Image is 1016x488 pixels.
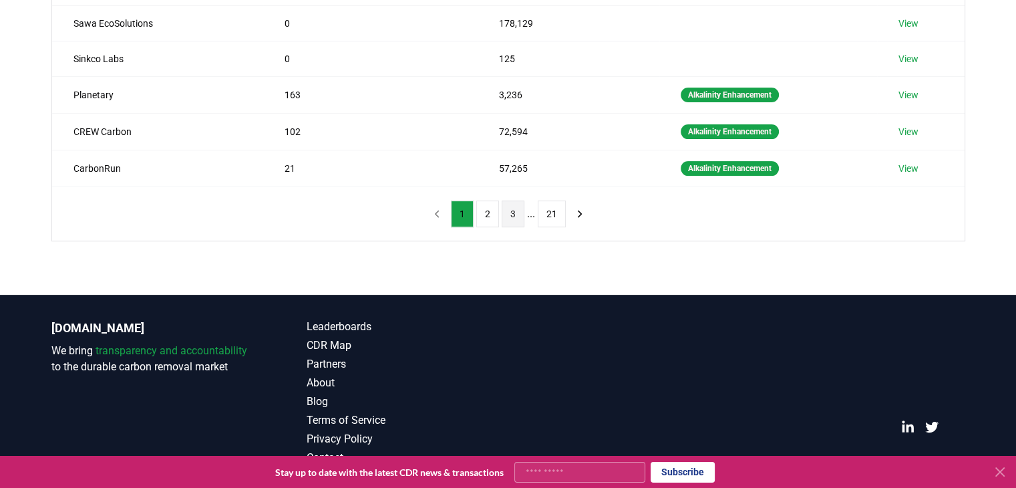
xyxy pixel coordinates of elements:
button: 1 [451,201,474,227]
a: About [307,375,508,391]
li: ... [527,206,535,222]
td: 57,265 [478,150,660,187]
p: We bring to the durable carbon removal market [51,343,253,375]
a: Leaderboards [307,319,508,335]
div: Alkalinity Enhancement [681,161,779,176]
a: View [898,162,918,175]
td: Sawa EcoSolutions [52,5,263,41]
td: 72,594 [478,113,660,150]
button: next page [568,201,591,227]
a: LinkedIn [901,420,914,434]
td: CarbonRun [52,150,263,187]
td: 163 [263,76,478,113]
div: Alkalinity Enhancement [681,88,779,102]
td: 0 [263,5,478,41]
p: © 2025 [DOMAIN_NAME]. All rights reserved. [806,455,965,466]
a: Blog [307,394,508,410]
p: [DOMAIN_NAME] [51,319,253,338]
td: 0 [263,41,478,76]
a: Contact [307,450,508,466]
td: 125 [478,41,660,76]
td: CREW Carbon [52,113,263,150]
td: Sinkco Labs [52,41,263,76]
button: 21 [538,201,566,227]
a: View [898,88,918,102]
td: Planetary [52,76,263,113]
button: 2 [476,201,499,227]
a: View [898,52,918,66]
div: Alkalinity Enhancement [681,124,779,139]
td: 178,129 [478,5,660,41]
a: View [898,125,918,138]
span: transparency and accountability [96,344,247,357]
a: Twitter [925,420,939,434]
a: Terms of Service [307,412,508,429]
a: Privacy Policy [307,431,508,447]
a: View [898,17,918,30]
button: 3 [502,201,524,227]
a: CDR Map [307,338,508,354]
td: 21 [263,150,478,187]
a: Partners [307,356,508,372]
td: 102 [263,113,478,150]
td: 3,236 [478,76,660,113]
